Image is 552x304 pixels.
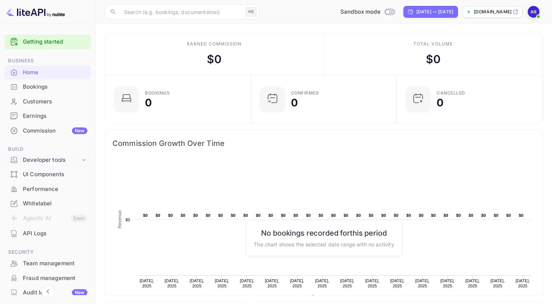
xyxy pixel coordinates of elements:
text: $0 [369,213,374,218]
text: $0 [456,213,461,218]
text: [DATE], 2025 [290,279,304,288]
text: [DATE], 2025 [240,279,254,288]
div: Whitelabel [4,197,91,211]
text: $0 [319,213,323,218]
text: $0 [168,213,173,218]
text: $0 [394,213,399,218]
div: Earned commission [187,41,242,47]
a: Whitelabel [4,197,91,210]
text: $0 [268,213,273,218]
text: $0 [218,213,223,218]
div: Earnings [4,109,91,123]
text: $0 [356,213,361,218]
div: Developer tools [23,156,80,164]
text: [DATE], 2025 [390,279,405,288]
text: $0 [331,213,336,218]
div: Bookings [145,91,170,95]
span: Sandbox mode [340,8,381,16]
span: Build [4,145,91,153]
a: Bookings [4,80,91,93]
text: [DATE], 2025 [140,279,154,288]
text: $0 [156,213,160,218]
div: Home [23,68,87,77]
div: Team management [23,259,87,268]
a: API Logs [4,226,91,240]
a: Fraud management [4,271,91,285]
text: $0 [193,213,198,218]
div: Switch to Production mode [337,8,397,16]
input: Search (e.g. bookings, documentation) [119,4,243,19]
a: Home [4,65,91,79]
text: $0 [444,213,448,218]
div: UI Components [4,167,91,182]
div: Customers [4,95,91,109]
a: Customers [4,95,91,108]
text: $0 [431,213,436,218]
div: Fraud management [23,274,87,283]
text: $0 [469,213,473,218]
div: Whitelabel [23,199,87,208]
text: [DATE], 2025 [215,279,229,288]
div: Audit logs [23,288,87,297]
text: $0 [281,213,286,218]
span: Commission Growth Over Time [112,137,535,149]
a: Earnings [4,109,91,123]
a: Getting started [23,38,87,46]
span: Security [4,248,91,256]
text: Revenue [318,295,337,300]
div: Getting started [4,34,91,49]
text: $0 [143,213,148,218]
text: $0 [381,213,386,218]
a: Audit logsNew [4,286,91,299]
text: $0 [344,213,348,218]
div: Commission [23,127,87,135]
text: $0 [419,213,424,218]
text: [DATE], 2025 [265,279,280,288]
text: [DATE], 2025 [440,279,455,288]
div: Home [4,65,91,80]
div: Audit logsNew [4,286,91,300]
div: CommissionNew [4,124,91,138]
text: $0 [125,218,130,222]
text: $0 [406,213,411,218]
text: $0 [256,213,261,218]
div: Bookings [4,80,91,94]
div: $ 0 [207,51,222,68]
div: Earnings [23,112,87,120]
a: CommissionNew [4,124,91,137]
div: Bookings [23,83,87,91]
text: $0 [243,213,248,218]
text: [DATE], 2025 [165,279,179,288]
a: Performance [4,182,91,196]
div: API Logs [4,226,91,241]
div: New [72,289,87,296]
a: UI Components [4,167,91,181]
div: Total volume [413,41,453,47]
p: [DOMAIN_NAME] [474,8,511,15]
text: $0 [306,213,311,218]
div: Fraud management [4,271,91,286]
text: Revenue [117,210,122,228]
text: [DATE], 2025 [340,279,354,288]
text: $0 [519,213,524,218]
p: The chart shows the selected date range with no activity [254,240,394,248]
text: [DATE], 2025 [190,279,204,288]
text: [DATE], 2025 [365,279,379,288]
text: [DATE], 2025 [415,279,430,288]
div: Performance [23,185,87,194]
text: $0 [294,213,298,218]
a: Team management [4,256,91,270]
h6: No bookings recorded for this period [254,228,394,237]
text: [DATE], 2025 [315,279,329,288]
div: Customers [23,98,87,106]
div: 0 [291,98,298,108]
div: CANCELLED [437,91,465,95]
text: $0 [206,213,211,218]
div: API Logs [23,229,87,238]
img: LiteAPI logo [6,6,65,18]
text: $0 [181,213,185,218]
text: [DATE], 2025 [490,279,505,288]
div: 0 [145,98,152,108]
